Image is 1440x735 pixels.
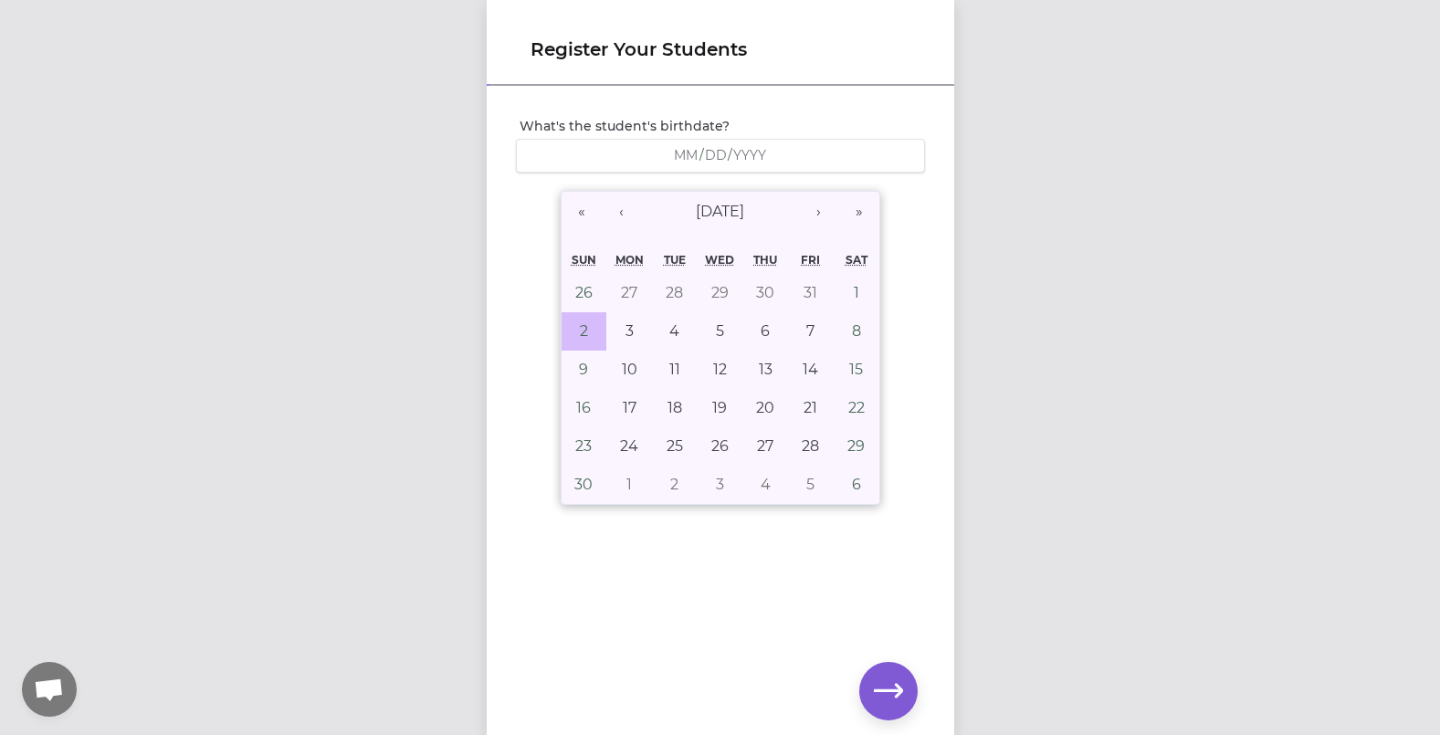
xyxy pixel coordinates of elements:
[606,351,652,389] button: April 10, 2017
[698,389,743,427] button: April 19, 2017
[834,466,879,504] button: May 6, 2017
[626,476,632,493] abbr: May 1, 2017
[667,437,683,455] abbr: April 25, 2017
[742,389,788,427] button: April 20, 2017
[847,437,865,455] abbr: April 29, 2017
[562,351,607,389] button: April 9, 2017
[580,322,588,340] abbr: April 2, 2017
[756,399,774,416] abbr: April 20, 2017
[622,361,637,378] abbr: April 10, 2017
[705,253,734,267] abbr: Wednesday
[698,351,743,389] button: April 12, 2017
[615,253,644,267] abbr: Monday
[742,274,788,312] button: March 30, 2017
[804,284,817,301] abbr: March 31, 2017
[711,437,729,455] abbr: April 26, 2017
[742,466,788,504] button: May 4, 2017
[579,361,588,378] abbr: April 9, 2017
[698,427,743,466] button: April 26, 2017
[652,389,698,427] button: April 18, 2017
[606,389,652,427] button: April 17, 2017
[642,192,799,232] button: [DATE]
[606,274,652,312] button: March 27, 2017
[652,312,698,351] button: April 4, 2017
[696,203,744,220] span: [DATE]
[728,146,732,164] span: /
[788,274,834,312] button: March 31, 2017
[562,312,607,351] button: April 2, 2017
[759,361,773,378] abbr: April 13, 2017
[520,117,925,135] label: What's the student's birthdate?
[803,361,818,378] abbr: April 14, 2017
[562,389,607,427] button: April 16, 2017
[669,322,679,340] abbr: April 4, 2017
[852,322,861,340] abbr: April 8, 2017
[806,476,815,493] abbr: May 5, 2017
[788,389,834,427] button: April 21, 2017
[606,312,652,351] button: April 3, 2017
[799,192,839,232] button: ›
[716,476,724,493] abbr: May 3, 2017
[742,312,788,351] button: April 6, 2017
[834,427,879,466] button: April 29, 2017
[761,322,770,340] abbr: April 6, 2017
[575,284,593,301] abbr: March 26, 2017
[625,322,634,340] abbr: April 3, 2017
[711,284,729,301] abbr: March 29, 2017
[801,253,820,267] abbr: Friday
[704,147,728,164] input: DD
[606,427,652,466] button: April 24, 2017
[834,351,879,389] button: April 15, 2017
[606,466,652,504] button: May 1, 2017
[852,476,861,493] abbr: May 6, 2017
[574,476,593,493] abbr: April 30, 2017
[572,253,596,267] abbr: Sunday
[652,427,698,466] button: April 25, 2017
[652,466,698,504] button: May 2, 2017
[531,37,910,62] h1: Register Your Students
[623,399,636,416] abbr: April 17, 2017
[673,147,699,164] input: MM
[698,312,743,351] button: April 5, 2017
[575,437,592,455] abbr: April 23, 2017
[742,351,788,389] button: April 13, 2017
[839,192,879,232] button: »
[22,662,77,717] a: Open chat
[806,322,815,340] abbr: April 7, 2017
[756,284,774,301] abbr: March 30, 2017
[562,192,602,232] button: «
[699,146,704,164] span: /
[670,476,678,493] abbr: May 2, 2017
[788,427,834,466] button: April 28, 2017
[834,312,879,351] button: April 8, 2017
[698,466,743,504] button: May 3, 2017
[652,274,698,312] button: March 28, 2017
[666,284,683,301] abbr: March 28, 2017
[854,284,859,301] abbr: April 1, 2017
[788,466,834,504] button: May 5, 2017
[848,399,865,416] abbr: April 22, 2017
[664,253,686,267] abbr: Tuesday
[669,361,680,378] abbr: April 11, 2017
[712,399,727,416] abbr: April 19, 2017
[788,312,834,351] button: April 7, 2017
[849,361,863,378] abbr: April 15, 2017
[620,437,638,455] abbr: April 24, 2017
[602,192,642,232] button: ‹
[761,476,771,493] abbr: May 4, 2017
[576,399,591,416] abbr: April 16, 2017
[621,284,637,301] abbr: March 27, 2017
[732,147,767,164] input: YYYY
[562,466,607,504] button: April 30, 2017
[698,274,743,312] button: March 29, 2017
[562,274,607,312] button: March 26, 2017
[652,351,698,389] button: April 11, 2017
[834,274,879,312] button: April 1, 2017
[846,253,867,267] abbr: Saturday
[562,427,607,466] button: April 23, 2017
[753,253,777,267] abbr: Thursday
[834,389,879,427] button: April 22, 2017
[716,322,724,340] abbr: April 5, 2017
[804,399,817,416] abbr: April 21, 2017
[713,361,727,378] abbr: April 12, 2017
